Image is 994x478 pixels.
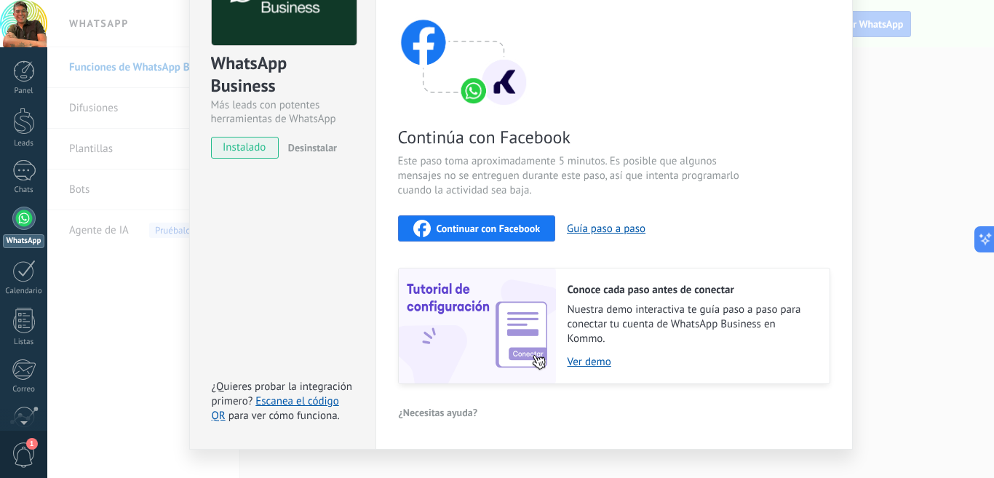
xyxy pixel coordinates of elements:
span: Desinstalar [288,141,337,154]
span: para ver cómo funciona. [228,409,340,423]
span: ¿Necesitas ayuda? [399,407,478,418]
span: ¿Quieres probar la integración primero? [212,380,353,408]
div: Calendario [3,287,45,296]
span: Continúa con Facebook [398,126,744,148]
a: Ver demo [568,355,815,369]
span: Este paso toma aproximadamente 5 minutos. Es posible que algunos mensajes no se entreguen durante... [398,154,744,198]
span: Nuestra demo interactiva te guía paso a paso para conectar tu cuenta de WhatsApp Business en Kommo. [568,303,815,346]
span: Continuar con Facebook [437,223,541,234]
div: Correo [3,385,45,394]
button: Desinstalar [282,137,337,159]
div: Panel [3,87,45,96]
div: WhatsApp [3,234,44,248]
div: Listas [3,338,45,347]
div: Leads [3,139,45,148]
div: WhatsApp Business [211,52,354,98]
button: Guía paso a paso [567,222,645,236]
a: Escanea el código QR [212,394,339,423]
div: Más leads con potentes herramientas de WhatsApp [211,98,354,126]
button: ¿Necesitas ayuda? [398,402,479,423]
button: Continuar con Facebook [398,215,556,242]
h2: Conoce cada paso antes de conectar [568,283,815,297]
div: Chats [3,186,45,195]
span: 1 [26,438,38,450]
span: instalado [212,137,278,159]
